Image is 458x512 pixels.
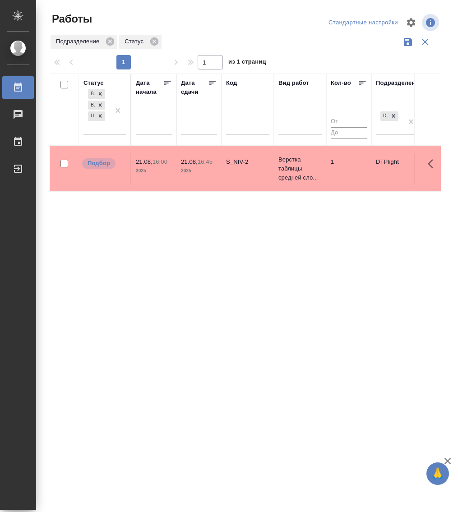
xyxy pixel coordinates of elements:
div: Подбор [88,111,95,121]
div: В работе, Выполнен, Подбор [87,111,106,122]
div: Выполнен [88,101,95,110]
div: Дата сдачи [181,78,208,97]
div: Подразделение [376,78,422,88]
input: До [331,127,367,138]
div: DTPlight [379,111,399,122]
button: Здесь прячутся важные кнопки [422,153,444,175]
p: Статус [125,37,147,46]
button: Сохранить фильтры [399,33,416,51]
div: В работе, Выполнен, Подбор [87,88,106,100]
span: Посмотреть информацию [422,14,441,31]
div: S_NIV-2 [226,157,269,166]
td: DTPlight [371,153,424,185]
span: Настроить таблицу [400,12,422,33]
td: 1 [326,153,371,185]
p: Подразделение [56,37,102,46]
p: 21.08, [181,158,198,165]
p: Подбор [88,159,110,168]
p: 2025 [136,166,172,175]
span: Работы [50,12,92,26]
p: 16:00 [153,158,167,165]
span: из 1 страниц [228,56,266,69]
div: Кол-во [331,78,351,88]
p: 16:45 [198,158,213,165]
div: В работе [88,89,95,99]
div: split button [326,16,400,30]
p: Верстка таблицы средней сло... [278,155,322,182]
p: 2025 [181,166,217,175]
input: От [331,116,367,128]
div: Вид работ [278,78,309,88]
div: Код [226,78,237,88]
div: В работе, Выполнен, Подбор [87,100,106,111]
div: Дата начала [136,78,163,97]
div: Подразделение [51,35,117,49]
button: Сбросить фильтры [416,33,434,51]
div: Статус [119,35,162,49]
button: 🙏 [426,462,449,485]
div: DTPlight [380,111,389,121]
div: Статус [83,78,104,88]
span: 🙏 [430,464,445,483]
p: 21.08, [136,158,153,165]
